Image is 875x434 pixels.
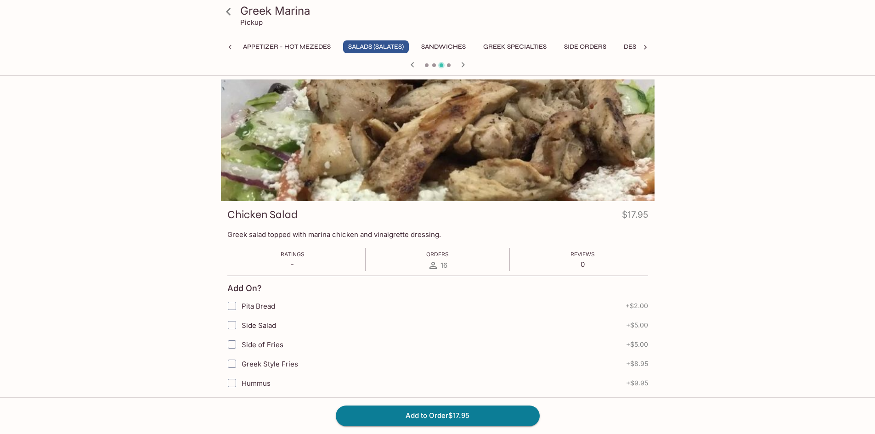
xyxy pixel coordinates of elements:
[622,208,648,225] h4: $17.95
[238,40,336,53] button: Appetizer - Hot Mezedes
[626,302,648,310] span: + $2.00
[626,360,648,367] span: + $8.95
[242,379,271,388] span: Hummus
[559,40,611,53] button: Side Orders
[440,261,447,270] span: 16
[570,260,595,269] p: 0
[426,251,449,258] span: Orders
[227,230,648,239] p: Greek salad topped with marina chicken and vinaigrette dressing.
[626,379,648,387] span: + $9.95
[281,260,305,269] p: -
[619,40,661,53] button: Desserts
[570,251,595,258] span: Reviews
[240,4,651,18] h3: Greek Marina
[281,251,305,258] span: Ratings
[343,40,409,53] button: Salads (Salates)
[626,321,648,329] span: + $5.00
[336,406,540,426] button: Add to Order$17.95
[242,340,283,349] span: Side of Fries
[242,360,298,368] span: Greek Style Fries
[626,341,648,348] span: + $5.00
[221,79,655,201] div: Chicken Salad
[240,18,263,27] p: Pickup
[242,321,276,330] span: Side Salad
[227,208,298,222] h3: Chicken Salad
[416,40,471,53] button: Sandwiches
[242,302,275,310] span: Pita Bread
[227,283,262,293] h4: Add On?
[478,40,552,53] button: Greek Specialties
